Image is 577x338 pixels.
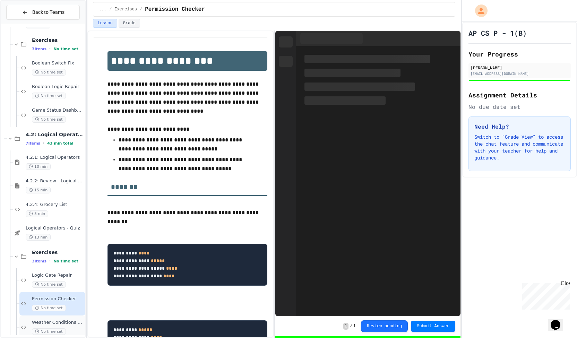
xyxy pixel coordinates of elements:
[114,7,137,12] span: Exercises
[145,5,205,14] span: Permission Checker
[343,323,348,330] span: 1
[32,305,66,311] span: No time set
[468,3,489,19] div: My Account
[474,133,565,161] p: Switch to "Grade View" to access the chat feature and communicate with your teacher for help and ...
[548,310,570,331] iframe: chat widget
[471,71,569,76] div: [EMAIL_ADDRESS][DOMAIN_NAME]
[26,178,84,184] span: 4.2.2: Review - Logical Operators
[474,122,565,131] h3: Need Help?
[468,103,571,111] div: No due date set
[26,225,84,231] span: Logical Operators - Quiz
[140,7,142,12] span: /
[468,90,571,100] h2: Assignment Details
[32,296,84,302] span: Permission Checker
[26,234,51,241] span: 13 min
[519,280,570,310] iframe: chat widget
[32,47,46,51] span: 3 items
[32,107,84,113] span: Game Status Dashboard
[26,187,51,193] span: 15 min
[353,323,355,329] span: 1
[47,141,73,146] span: 43 min total
[468,28,527,38] h1: AP CS P - 1(B)
[26,141,40,146] span: 7 items
[49,46,51,52] span: •
[468,49,571,59] h2: Your Progress
[32,84,84,90] span: Boolean Logic Repair
[32,328,66,335] span: No time set
[119,19,140,28] button: Grade
[109,7,112,12] span: /
[26,131,84,138] span: 4.2: Logical Operators
[350,323,352,329] span: /
[3,3,48,44] div: Chat with us now!Close
[26,163,51,170] span: 10 min
[411,321,455,332] button: Submit Answer
[471,64,569,71] div: [PERSON_NAME]
[53,259,78,263] span: No time set
[417,323,449,329] span: Submit Answer
[32,281,66,288] span: No time set
[99,7,106,12] span: ...
[32,272,84,278] span: Logic Gate Repair
[26,155,84,161] span: 4.2.1: Logical Operators
[32,37,84,43] span: Exercises
[32,320,84,326] span: Weather Conditions Checker
[26,210,48,217] span: 5 min
[26,202,84,208] span: 4.2.4: Grocery List
[53,47,78,51] span: No time set
[93,19,117,28] button: Lesson
[32,116,66,123] span: No time set
[32,259,46,263] span: 3 items
[32,69,66,76] span: No time set
[32,60,84,66] span: Boolean Switch Fix
[49,258,51,264] span: •
[32,249,84,255] span: Exercises
[32,93,66,99] span: No time set
[361,320,408,332] button: Review pending
[43,140,44,146] span: •
[6,5,80,20] button: Back to Teams
[32,9,64,16] span: Back to Teams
